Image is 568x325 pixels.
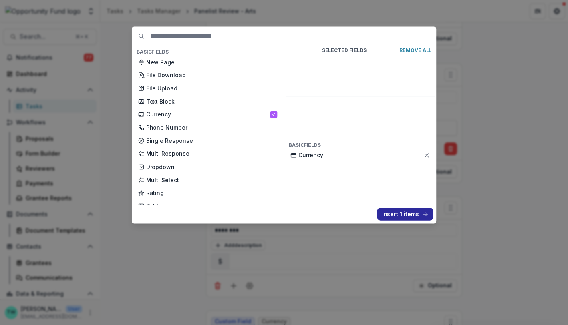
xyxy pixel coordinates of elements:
[399,48,431,53] p: Remove All
[286,140,435,149] h4: Basic Fields
[377,208,433,221] button: Insert 1 items
[146,58,278,66] p: New Page
[146,71,278,80] p: File Download
[146,110,270,119] p: Currency
[146,176,278,184] p: Multi Select
[146,150,278,158] p: Multi Response
[146,123,278,132] p: Phone Number
[289,48,399,53] p: Selected Fields
[146,97,278,106] p: Text Block
[146,162,278,171] p: Dropdown
[146,202,278,210] p: Table
[146,84,278,92] p: File Upload
[298,151,424,160] p: Currency
[146,136,278,145] p: Single Response
[133,48,282,56] h4: Basic Fields
[146,189,278,197] p: Rating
